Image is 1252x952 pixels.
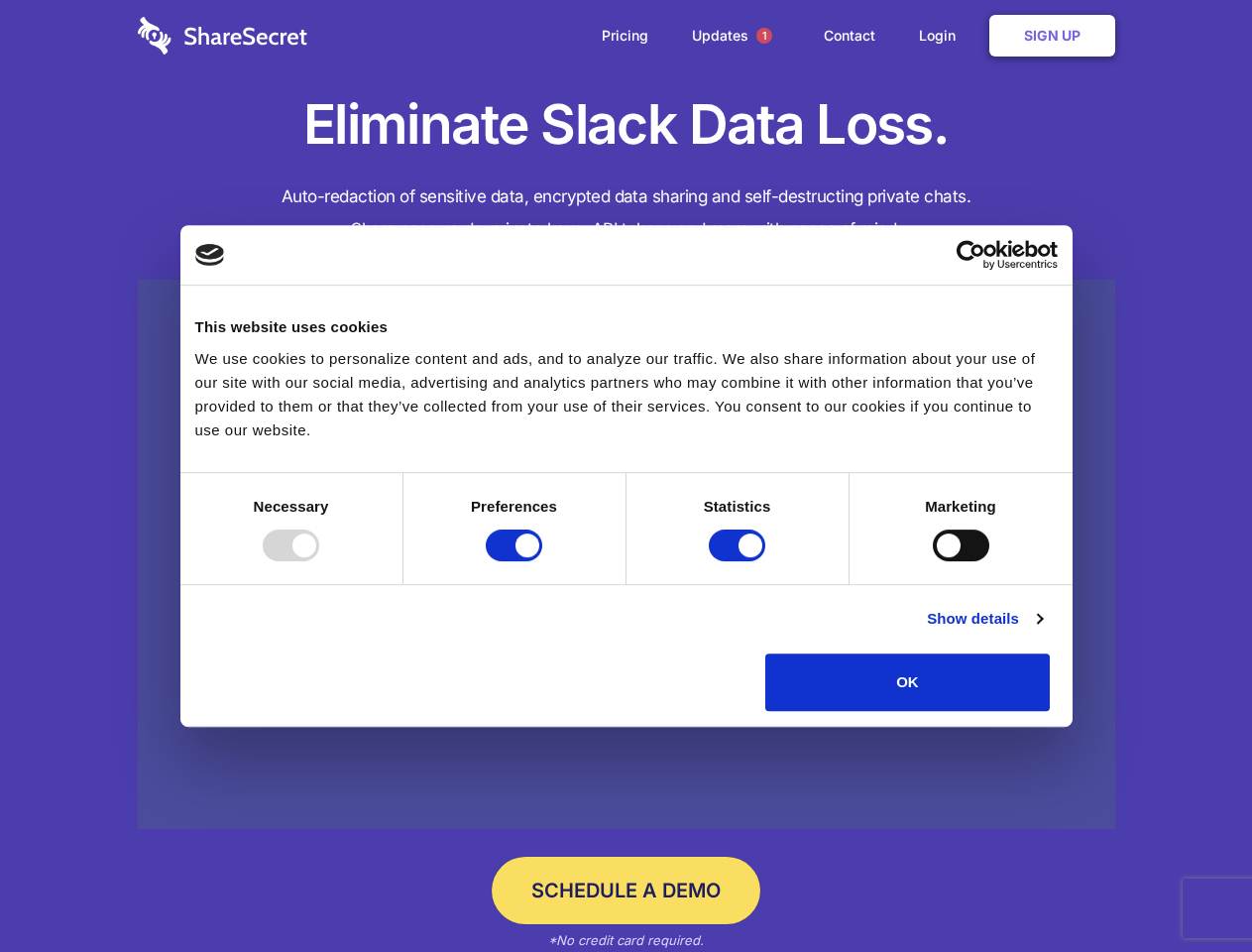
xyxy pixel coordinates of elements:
strong: Necessary [254,498,329,515]
a: Wistia video thumbnail [138,280,1115,830]
a: Schedule a Demo [492,857,760,924]
a: Login [899,5,985,66]
strong: Preferences [471,498,557,515]
img: logo-wordmark-white-trans-d4663122ce5f474addd5e946df7df03e33cb6a1c49d2221995e7729f52c070b2.svg [138,17,307,55]
a: Contact [804,5,895,66]
h1: Eliminate Slack Data Loss. [138,89,1115,161]
div: We use cookies to personalize content and ads, and to analyze our traffic. We also share informat... [195,347,1058,442]
a: Sign Up [989,15,1115,57]
a: Show details [927,607,1042,631]
a: Usercentrics Cookiebot - opens in a new window [884,240,1058,270]
span: 1 [756,28,772,44]
strong: Marketing [925,498,996,515]
strong: Statistics [704,498,771,515]
em: *No credit card required. [548,932,704,948]
h4: Auto-redaction of sensitive data, encrypted data sharing and self-destructing private chats. Shar... [138,180,1115,246]
img: logo [195,244,225,266]
button: OK [765,654,1050,711]
a: Pricing [582,5,668,66]
div: This website uses cookies [195,315,1058,339]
